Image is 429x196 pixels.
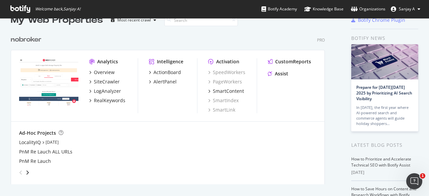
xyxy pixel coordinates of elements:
[46,139,59,145] a: [DATE]
[268,70,288,77] a: Assist
[154,69,181,76] div: ActionBoard
[94,69,115,76] div: Overview
[94,97,125,104] div: RealKeywords
[356,84,412,102] a: Prepare for [DATE][DATE] 2025 by Prioritizing AI Search Visibility
[89,69,115,76] a: Overview
[261,6,297,12] div: Botify Academy
[19,139,41,146] a: LocalityIQ
[351,170,418,176] div: [DATE]
[35,6,80,12] span: Welcome back, Sanjay A !
[149,69,181,76] a: ActionBoard
[208,78,242,85] a: PageWorkers
[25,169,30,176] div: angle-right
[399,6,415,12] span: Sanjay A
[19,148,72,155] a: PnM Re Lauch ALL URLs
[275,58,311,65] div: CustomReports
[420,173,425,179] span: 1
[351,35,418,42] div: Botify news
[385,4,426,14] button: Sanjay A
[19,158,51,165] a: PnM Re Lauch
[157,58,183,65] div: Intelligence
[154,78,177,85] div: AlertPanel
[19,58,78,106] img: nobroker.com
[164,14,238,26] input: Search
[16,167,25,178] div: angle-left
[108,15,159,25] button: Most recent crawl
[275,70,288,77] div: Assist
[208,97,239,104] a: SmartIndex
[216,58,239,65] div: Activation
[208,107,235,113] a: SmartLink
[117,18,151,22] div: Most recent crawl
[11,13,103,27] div: My Web Properties
[213,88,244,94] div: SmartContent
[19,130,56,136] div: Ad-Hoc Projects
[356,105,413,126] div: In [DATE], the first year where AI-powered search and commerce agents will guide holiday shoppers…
[94,88,121,94] div: LogAnalyzer
[149,78,177,85] a: AlertPanel
[268,58,311,65] a: CustomReports
[94,78,120,85] div: SiteCrawler
[351,141,418,149] div: Latest Blog Posts
[406,173,422,189] iframe: Intercom live chat
[11,35,44,45] a: nobroker
[351,156,411,168] a: How to Prioritize and Accelerate Technical SEO with Botify Assist
[11,27,330,184] div: grid
[208,69,245,76] a: SpeedWorkers
[11,35,42,45] div: nobroker
[304,6,344,12] div: Knowledge Base
[351,44,418,79] img: Prepare for Black Friday 2025 by Prioritizing AI Search Visibility
[97,58,118,65] div: Analytics
[208,88,244,94] a: SmartContent
[358,17,405,23] div: Botify Chrome Plugin
[351,17,405,23] a: Botify Chrome Plugin
[317,37,325,43] div: Pro
[351,6,385,12] div: Organizations
[89,78,120,85] a: SiteCrawler
[89,97,125,104] a: RealKeywords
[89,88,121,94] a: LogAnalyzer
